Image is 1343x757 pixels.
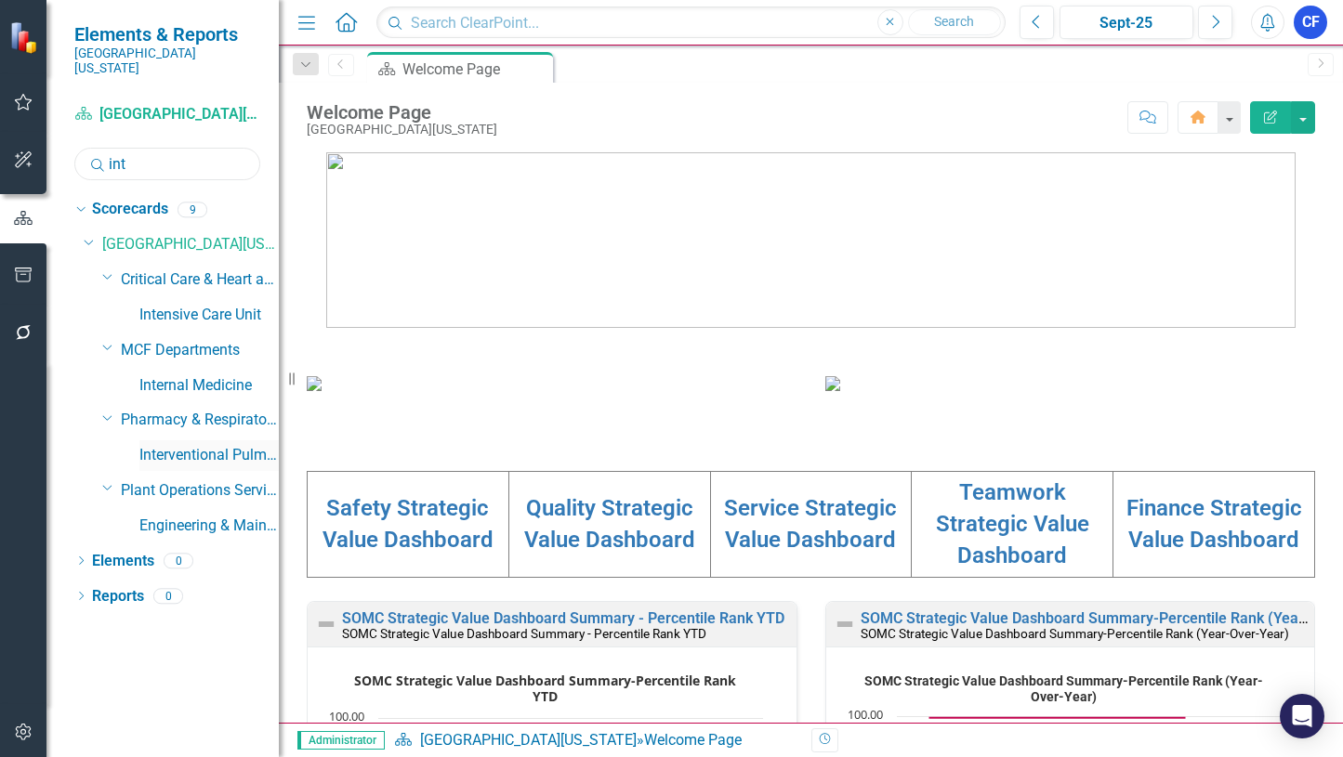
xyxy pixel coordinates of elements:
[7,20,43,55] img: ClearPoint Strategy
[936,479,1089,569] a: Teamwork Strategic Value Dashboard
[307,123,497,137] div: [GEOGRAPHIC_DATA][US_STATE]
[329,708,364,724] text: 100.00
[1280,694,1324,738] div: Open Intercom Messenger
[315,613,337,635] img: Not Defined
[323,495,494,553] a: Safety Strategic Value Dashboard
[934,14,974,29] span: Search
[297,731,385,750] span: Administrator
[74,23,260,46] span: Elements & Reports
[139,305,279,326] a: Intensive Care Unit
[420,731,637,749] a: [GEOGRAPHIC_DATA][US_STATE]
[1060,6,1194,39] button: Sept-25
[121,410,279,431] a: Pharmacy & Respiratory
[376,7,1005,39] input: Search ClearPoint...
[74,46,260,76] small: [GEOGRAPHIC_DATA][US_STATE]
[644,731,742,749] div: Welcome Page
[74,104,260,125] a: [GEOGRAPHIC_DATA][US_STATE]
[92,551,154,572] a: Elements
[178,202,207,217] div: 9
[834,613,856,635] img: Not Defined
[342,626,706,641] small: SOMC Strategic Value Dashboard Summary - Percentile Rank YTD
[354,672,736,705] text: SOMC Strategic Value Dashboard Summary-Percentile Rank YTD
[1066,12,1188,34] div: Sept-25
[861,626,1289,641] small: SOMC Strategic Value Dashboard Summary-Percentile Rank (Year-Over-Year)
[908,9,1001,35] button: Search
[307,102,497,123] div: Welcome Page
[92,199,168,220] a: Scorecards
[153,588,183,604] div: 0
[139,516,279,537] a: Engineering & Maintenance
[102,234,279,255] a: [GEOGRAPHIC_DATA][US_STATE]
[326,152,1296,328] img: download%20somc%20logo%20v2.png
[848,706,883,723] text: 100.00
[825,376,840,391] img: download%20somc%20strategic%20values%20v2.png
[524,495,695,553] a: Quality Strategic Value Dashboard
[121,340,279,361] a: MCF Departments
[139,445,279,466] a: Interventional Pulmonary Diagnostics
[121,269,279,291] a: Critical Care & Heart and Vascular Services
[1294,6,1327,39] button: CF
[342,609,784,627] a: SOMC Strategic Value Dashboard Summary - Percentile Rank YTD
[92,586,144,607] a: Reports
[394,730,797,751] div: »
[724,495,897,553] a: Service Strategic Value Dashboard
[307,376,322,391] img: download%20somc%20mission%20vision.png
[863,673,1262,704] text: SOMC Strategic Value Dashboard Summary-Percentile Rank (Year- Over-Year)
[121,480,279,502] a: Plant Operations Services
[925,714,1189,722] g: Goal, series 2 of 3. Line with 6 data points.
[402,58,548,81] div: Welcome Page
[139,375,279,397] a: Internal Medicine
[1126,495,1302,553] a: Finance Strategic Value Dashboard
[74,148,260,180] input: Search Below...
[164,553,193,568] div: 0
